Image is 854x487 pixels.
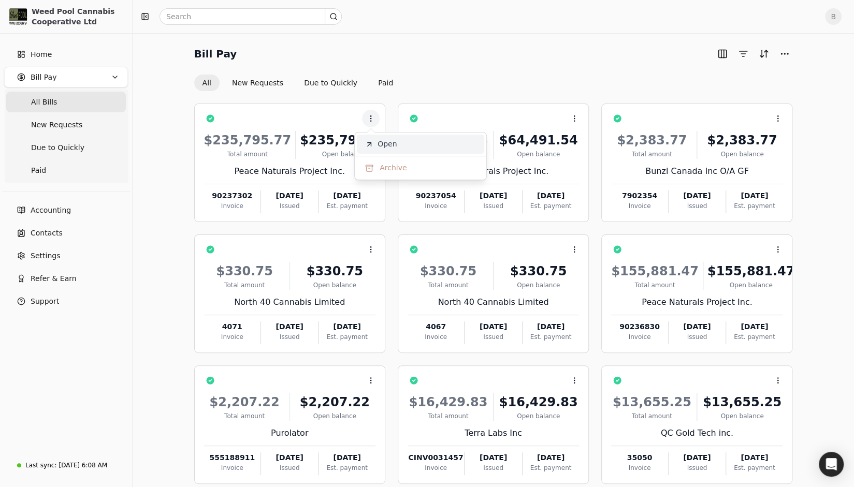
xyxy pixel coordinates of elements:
[378,139,397,150] span: Open
[204,332,260,342] div: Invoice
[726,190,783,201] div: [DATE]
[31,296,59,307] span: Support
[523,321,579,332] div: [DATE]
[726,452,783,463] div: [DATE]
[294,262,375,281] div: $330.75
[31,120,82,130] span: New Requests
[4,200,128,220] a: Accounting
[261,321,318,332] div: [DATE]
[611,150,692,159] div: Total amount
[194,75,220,91] button: All
[611,452,668,463] div: 35050
[319,321,375,332] div: [DATE]
[408,201,464,211] div: Invoice
[294,393,375,411] div: $2,207.22
[408,332,464,342] div: Invoice
[669,321,726,332] div: [DATE]
[4,44,128,65] a: Home
[4,268,128,289] button: Refer & Earn
[408,296,579,308] div: North 40 Cannabis Limited
[669,452,726,463] div: [DATE]
[6,137,126,158] a: Due to Quickly
[669,190,726,201] div: [DATE]
[669,463,726,473] div: Issued
[31,49,52,60] span: Home
[726,332,783,342] div: Est. payment
[408,393,489,411] div: $16,429.83
[408,452,464,463] div: CINV0031457
[31,228,63,239] span: Contacts
[465,452,522,463] div: [DATE]
[611,201,668,211] div: Invoice
[611,296,783,308] div: Peace Naturals Project Inc.
[204,165,375,178] div: Peace Naturals Project Inc.
[776,46,793,62] button: More
[319,463,375,473] div: Est. payment
[498,131,579,150] div: $64,491.54
[294,281,375,290] div: Open balance
[498,262,579,281] div: $330.75
[4,245,128,266] a: Settings
[300,131,387,150] div: $235,795.77
[59,461,107,470] div: [DATE] 6:08 AM
[819,452,844,477] div: Open Intercom Messenger
[707,281,795,290] div: Open balance
[408,190,464,201] div: 90237054
[611,427,783,439] div: QC Gold Tech inc.
[370,75,401,91] button: Paid
[726,321,783,332] div: [DATE]
[523,190,579,201] div: [DATE]
[611,190,668,201] div: 7902354
[611,281,699,290] div: Total amount
[611,463,668,473] div: Invoice
[319,190,375,201] div: [DATE]
[408,281,489,290] div: Total amount
[300,150,387,159] div: Open balance
[6,92,126,112] a: All Bills
[380,163,407,173] span: Archive
[611,131,692,150] div: $2,383.77
[498,411,579,421] div: Open balance
[9,7,27,26] img: 64e970d0-04cb-4be5-87af-bbaf9055ec30.png
[261,463,318,473] div: Issued
[523,452,579,463] div: [DATE]
[465,201,522,211] div: Issued
[261,190,318,201] div: [DATE]
[408,463,464,473] div: Invoice
[408,131,489,150] div: $64,491.54
[611,262,699,281] div: $155,881.47
[523,201,579,211] div: Est. payment
[160,8,342,25] input: Search
[31,72,56,83] span: Bill Pay
[31,97,57,108] span: All Bills
[408,411,489,421] div: Total amount
[6,114,126,135] a: New Requests
[204,296,375,308] div: North 40 Cannabis Limited
[825,8,842,25] button: B
[465,463,522,473] div: Issued
[498,281,579,290] div: Open balance
[611,332,668,342] div: Invoice
[523,463,579,473] div: Est. payment
[4,291,128,312] button: Support
[701,411,783,421] div: Open balance
[6,160,126,181] a: Paid
[25,461,56,470] div: Last sync:
[465,332,522,342] div: Issued
[261,452,318,463] div: [DATE]
[4,67,128,87] button: Bill Pay
[523,332,579,342] div: Est. payment
[204,411,285,421] div: Total amount
[204,150,292,159] div: Total amount
[261,332,318,342] div: Issued
[408,427,579,439] div: Terra Labs Inc
[319,452,375,463] div: [DATE]
[701,393,783,411] div: $13,655.25
[31,142,84,153] span: Due to Quickly
[204,281,285,290] div: Total amount
[726,201,783,211] div: Est. payment
[204,190,260,201] div: 90237302
[31,273,77,284] span: Refer & Earn
[261,201,318,211] div: Issued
